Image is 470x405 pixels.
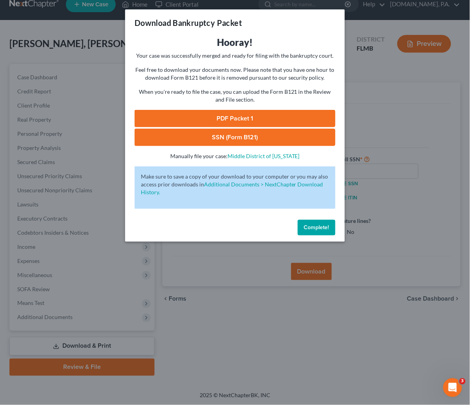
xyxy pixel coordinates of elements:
iframe: Intercom live chat [443,378,462,397]
a: SSN (Form B121) [135,129,335,146]
p: Your case was successfully merged and ready for filing with the bankruptcy court. [135,52,335,60]
button: Complete! [298,220,335,235]
a: Middle District of [US_STATE] [228,153,300,159]
h3: Download Bankruptcy Packet [135,17,242,28]
span: Complete! [304,224,329,231]
p: Feel free to download your documents now. Please note that you have one hour to download Form B12... [135,66,335,82]
p: Manually file your case: [135,152,335,160]
a: Additional Documents > NextChapter Download History. [141,181,323,195]
h3: Hooray! [135,36,335,49]
p: Make sure to save a copy of your download to your computer or you may also access prior downloads in [141,173,329,196]
span: 3 [459,378,466,385]
a: PDF Packet 1 [135,110,335,127]
p: When you're ready to file the case, you can upload the Form B121 in the Review and File section. [135,88,335,104]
